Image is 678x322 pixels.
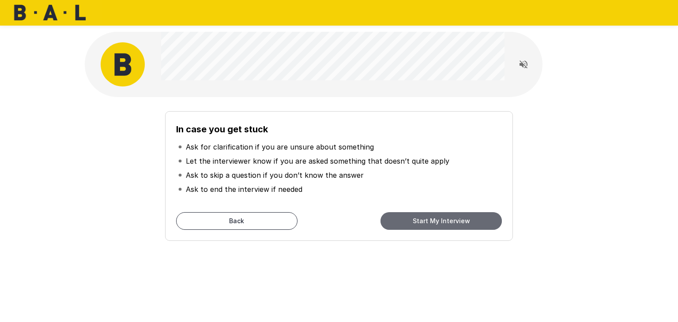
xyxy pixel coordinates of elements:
button: Back [176,212,298,230]
img: bal_avatar.png [101,42,145,86]
p: Let the interviewer know if you are asked something that doesn’t quite apply [186,156,449,166]
b: In case you get stuck [176,124,268,135]
p: Ask to skip a question if you don’t know the answer [186,170,364,180]
button: Start My Interview [380,212,502,230]
button: Read questions aloud [515,56,532,73]
p: Ask to end the interview if needed [186,184,302,195]
p: Ask for clarification if you are unsure about something [186,142,374,152]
